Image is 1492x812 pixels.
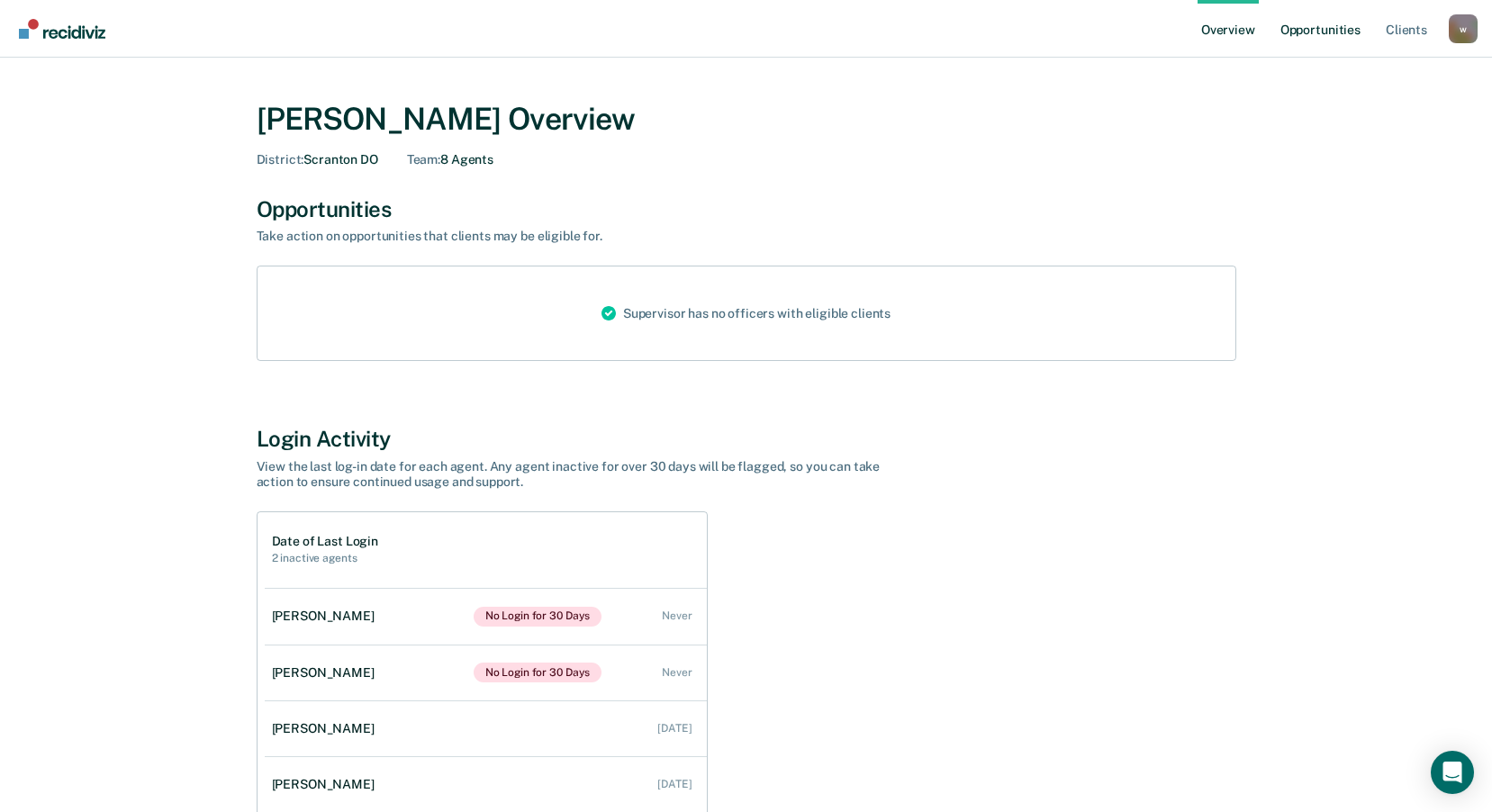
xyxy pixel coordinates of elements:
[474,607,602,627] span: No Login for 30 Days
[657,722,692,735] div: [DATE]
[272,777,382,792] div: [PERSON_NAME]
[257,459,887,490] div: View the last log-in date for each agent. Any agent inactive for over 30 days will be flagged, so...
[265,703,707,754] a: [PERSON_NAME] [DATE]
[662,609,692,622] div: Never
[662,666,692,679] div: Never
[272,534,378,549] h1: Date of Last Login
[272,609,382,624] div: [PERSON_NAME]
[407,152,440,167] span: Team :
[272,665,382,681] div: [PERSON_NAME]
[1449,14,1478,43] button: Profile dropdown button
[1431,751,1474,794] div: Open Intercom Messenger
[407,152,493,167] div: 8 Agents
[257,152,304,167] span: District :
[265,759,707,810] a: [PERSON_NAME] [DATE]
[474,663,602,682] span: No Login for 30 Days
[257,196,1236,222] div: Opportunities
[272,552,378,564] h2: 2 inactive agents
[257,152,378,167] div: Scranton DO
[257,229,887,244] div: Take action on opportunities that clients may be eligible for.
[265,589,707,645] a: [PERSON_NAME]No Login for 30 Days Never
[1449,14,1478,43] div: w
[265,645,707,700] a: [PERSON_NAME]No Login for 30 Days Never
[657,778,692,790] div: [DATE]
[257,426,1236,452] div: Login Activity
[272,721,382,736] div: [PERSON_NAME]
[257,101,1236,138] div: [PERSON_NAME] Overview
[19,19,105,39] img: Recidiviz
[587,266,905,360] div: Supervisor has no officers with eligible clients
